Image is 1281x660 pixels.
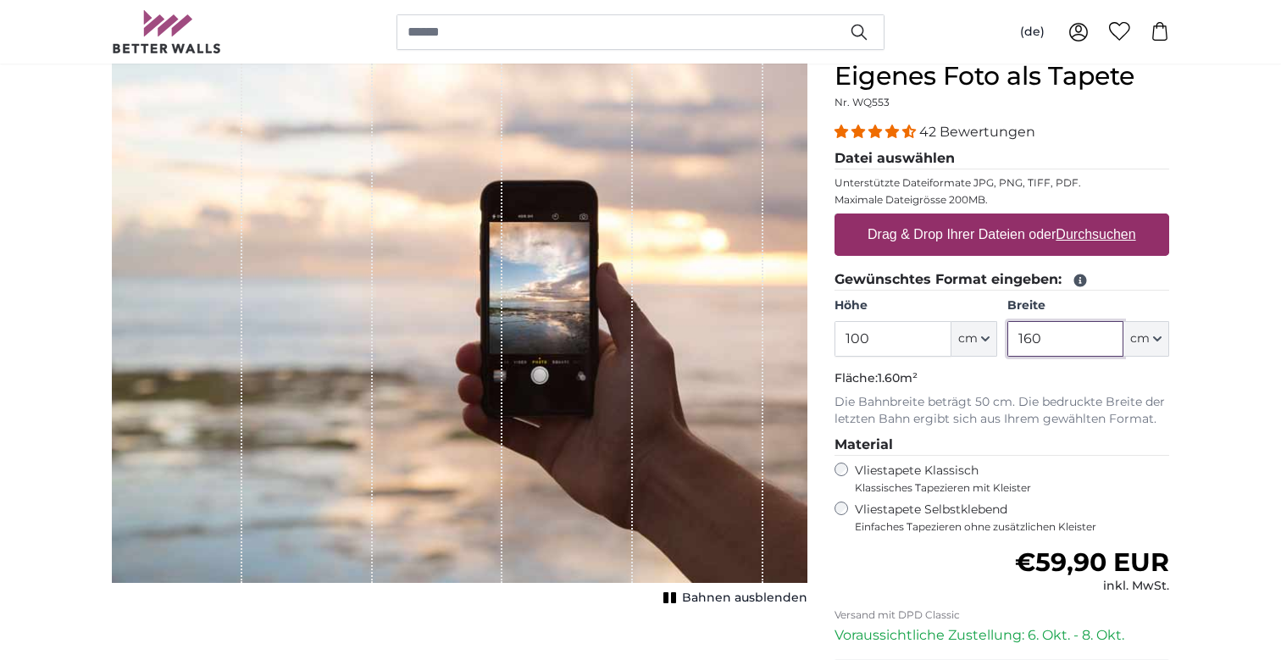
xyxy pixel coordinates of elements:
h1: Eigenes Foto als Tapete [835,61,1169,92]
label: Breite [1007,297,1169,314]
u: Durchsuchen [1056,227,1136,241]
button: cm [1123,321,1169,357]
p: Die Bahnbreite beträgt 50 cm. Die bedruckte Breite der letzten Bahn ergibt sich aus Ihrem gewählt... [835,394,1169,428]
span: €59,90 EUR [1015,546,1169,578]
span: Einfaches Tapezieren ohne zusätzlichen Kleister [855,520,1169,534]
p: Unterstützte Dateiformate JPG, PNG, TIFF, PDF. [835,176,1169,190]
p: Maximale Dateigrösse 200MB. [835,193,1169,207]
span: 4.38 stars [835,124,919,140]
legend: Material [835,435,1169,456]
div: 1 of 1 [112,61,807,610]
button: Bahnen ausblenden [658,586,807,610]
p: Voraussichtliche Zustellung: 6. Okt. - 8. Okt. [835,625,1169,646]
span: 1.60m² [878,370,918,385]
p: Versand mit DPD Classic [835,608,1169,622]
img: Betterwalls [112,10,222,53]
label: Drag & Drop Ihrer Dateien oder [861,218,1143,252]
span: Bahnen ausblenden [682,590,807,607]
span: cm [1130,330,1150,347]
button: (de) [1006,17,1058,47]
legend: Gewünschtes Format eingeben: [835,269,1169,291]
span: Nr. WQ553 [835,96,890,108]
label: Höhe [835,297,996,314]
span: cm [958,330,978,347]
p: Fläche: [835,370,1169,387]
label: Vliestapete Selbstklebend [855,502,1169,534]
button: cm [951,321,997,357]
div: inkl. MwSt. [1015,578,1169,595]
span: 42 Bewertungen [919,124,1035,140]
legend: Datei auswählen [835,148,1169,169]
label: Vliestapete Klassisch [855,463,1155,495]
span: Klassisches Tapezieren mit Kleister [855,481,1155,495]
